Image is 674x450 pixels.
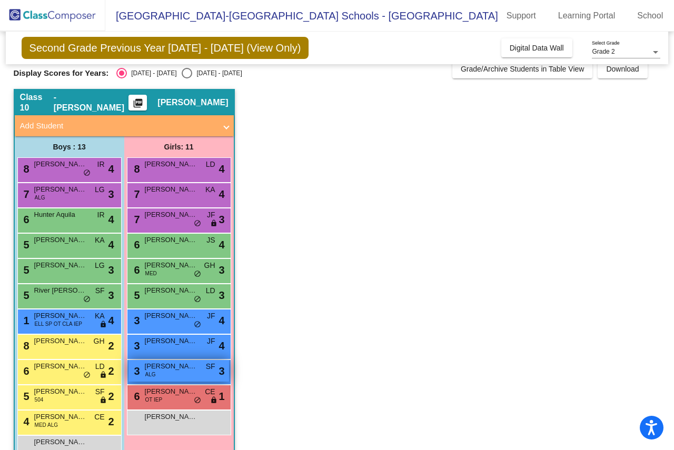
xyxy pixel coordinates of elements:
[210,219,217,228] span: lock
[97,209,105,221] span: IR
[116,68,242,78] mat-radio-group: Select an option
[35,194,45,202] span: ALG
[34,336,87,346] span: [PERSON_NAME]
[192,68,242,78] div: [DATE] - [DATE]
[21,391,29,402] span: 5
[145,396,163,404] span: OT IEP
[501,38,572,57] button: Digital Data Wall
[132,188,140,200] span: 7
[15,136,124,157] div: Boys : 13
[629,7,671,24] a: School
[108,262,114,278] span: 3
[132,289,140,301] span: 5
[20,92,54,113] span: Class 10
[219,161,224,177] span: 4
[95,311,105,322] span: KA
[194,295,201,304] span: do_not_disturb_alt
[34,159,87,169] span: [PERSON_NAME]
[21,365,29,377] span: 6
[34,285,87,296] span: River [PERSON_NAME]
[34,260,87,271] span: [PERSON_NAME]
[207,311,215,322] span: JF
[34,412,87,422] span: [PERSON_NAME]
[124,136,234,157] div: Girls: 11
[35,421,58,429] span: MED ALG
[83,295,91,304] span: do_not_disturb_alt
[34,209,87,220] span: Hunter Aquila
[210,396,217,405] span: lock
[108,287,114,303] span: 3
[95,285,105,296] span: SF
[22,37,309,59] span: Second Grade Previous Year [DATE] - [DATE] (View Only)
[132,340,140,352] span: 3
[194,219,201,228] span: do_not_disturb_alt
[145,361,197,372] span: [PERSON_NAME]
[83,169,91,177] span: do_not_disturb_alt
[108,313,114,328] span: 4
[95,235,105,246] span: KA
[219,262,224,278] span: 3
[21,264,29,276] span: 5
[34,311,87,321] span: [PERSON_NAME]
[14,68,109,78] span: Display Scores for Years:
[100,371,107,379] span: lock
[132,98,144,113] mat-icon: picture_as_pdf
[592,48,614,55] span: Grade 2
[100,321,107,329] span: lock
[194,396,201,405] span: do_not_disturb_alt
[145,311,197,321] span: [PERSON_NAME]
[452,59,593,78] button: Grade/Archive Students in Table View
[95,184,105,195] span: LG
[127,68,176,78] div: [DATE] - [DATE]
[498,7,544,24] a: Support
[145,260,197,271] span: [PERSON_NAME]
[97,159,105,170] span: IR
[205,386,215,397] span: CE
[606,65,639,73] span: Download
[206,285,215,296] span: LD
[95,260,105,271] span: LG
[219,363,224,379] span: 3
[83,371,91,379] span: do_not_disturb_alt
[35,396,44,404] span: 504
[157,97,228,108] span: [PERSON_NAME]
[219,338,224,354] span: 4
[35,320,82,328] span: ELL SP OT CLA IEP
[219,287,224,303] span: 3
[132,163,140,175] span: 8
[132,264,140,276] span: 6
[94,412,104,423] span: CE
[21,340,29,352] span: 8
[219,237,224,253] span: 4
[207,336,215,347] span: JF
[108,161,114,177] span: 4
[219,186,224,202] span: 4
[108,388,114,404] span: 2
[206,361,215,372] span: SF
[510,44,564,52] span: Digital Data Wall
[207,209,215,221] span: JF
[194,270,201,278] span: do_not_disturb_alt
[550,7,624,24] a: Learning Portal
[145,371,156,378] span: ALG
[145,336,197,346] span: [PERSON_NAME]
[145,269,157,277] span: MED
[205,184,215,195] span: KA
[128,95,147,111] button: Print Students Details
[15,115,234,136] mat-expansion-panel-header: Add Student
[219,313,224,328] span: 4
[194,321,201,329] span: do_not_disturb_alt
[21,163,29,175] span: 8
[34,437,87,447] span: [PERSON_NAME]
[105,7,498,24] span: [GEOGRAPHIC_DATA]-[GEOGRAPHIC_DATA] Schools - [GEOGRAPHIC_DATA]
[21,239,29,251] span: 5
[108,237,114,253] span: 4
[21,416,29,427] span: 4
[34,235,87,245] span: [PERSON_NAME]
[132,239,140,251] span: 6
[34,386,87,397] span: [PERSON_NAME]
[132,315,140,326] span: 3
[598,59,647,78] button: Download
[204,260,215,271] span: GH
[145,285,197,296] span: [PERSON_NAME]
